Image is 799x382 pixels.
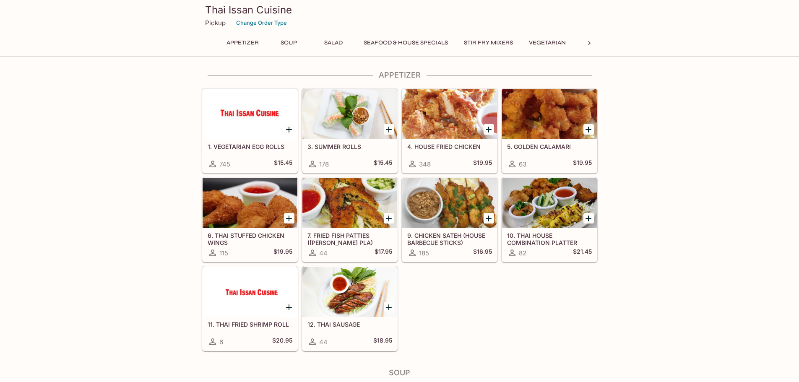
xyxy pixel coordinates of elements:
[284,302,294,312] button: Add 11. THAI FRIED SHRIMP ROLL
[375,248,392,258] h5: $17.95
[203,267,297,317] div: 11. THAI FRIED SHRIMP ROLL
[459,37,518,49] button: Stir Fry Mixers
[222,37,263,49] button: Appetizer
[274,159,292,169] h5: $15.45
[302,267,397,317] div: 12. THAI SAUSAGE
[384,213,394,223] button: Add 7. FRIED FISH PATTIES (TOD MUN PLA)
[202,177,298,262] a: 6. THAI STUFFED CHICKEN WINGS115$19.95
[384,124,394,135] button: Add 3. SUMMER ROLLS
[402,89,497,139] div: 4. HOUSE FRIED CHICKEN
[573,159,592,169] h5: $19.95
[302,177,398,262] a: 7. FRIED FISH PATTIES ([PERSON_NAME] PLA)44$17.95
[208,321,292,328] h5: 11. THAI FRIED SHRIMP ROLL
[419,249,429,257] span: 185
[577,37,615,49] button: Noodles
[319,160,329,168] span: 178
[402,177,497,262] a: 9. CHICKEN SATEH (HOUSE BARBECUE STICKS)185$16.95
[284,124,294,135] button: Add 1. VEGETARIAN EGG ROLLS
[302,88,398,173] a: 3. SUMMER ROLLS178$15.45
[202,88,298,173] a: 1. VEGETARIAN EGG ROLLS745$15.45
[484,124,494,135] button: Add 4. HOUSE FRIED CHICKEN
[402,178,497,228] div: 9. CHICKEN SATEH (HOUSE BARBECUE STICKS)
[302,266,398,351] a: 12. THAI SAUSAGE44$18.95
[502,177,597,262] a: 10. THAI HOUSE COMBINATION PLATTER82$21.45
[202,266,298,351] a: 11. THAI FRIED SHRIMP ROLL6$20.95
[208,232,292,246] h5: 6. THAI STUFFED CHICKEN WINGS
[359,37,453,49] button: Seafood & House Specials
[319,338,328,346] span: 44
[219,338,223,346] span: 6
[202,368,598,377] h4: Soup
[205,19,226,27] p: Pickup
[232,16,291,29] button: Change Order Type
[407,143,492,150] h5: 4. HOUSE FRIED CHICKEN
[402,88,497,173] a: 4. HOUSE FRIED CHICKEN348$19.95
[484,213,494,223] button: Add 9. CHICKEN SATEH (HOUSE BARBECUE STICKS)
[583,124,594,135] button: Add 5. GOLDEN CALAMARI
[302,178,397,228] div: 7. FRIED FISH PATTIES (TOD MUN PLA)
[473,159,492,169] h5: $19.95
[202,70,598,80] h4: Appetizer
[519,249,526,257] span: 82
[205,3,594,16] h3: Thai Issan Cuisine
[419,160,431,168] span: 348
[473,248,492,258] h5: $16.95
[219,249,228,257] span: 115
[272,337,292,347] h5: $20.95
[319,249,328,257] span: 44
[507,143,592,150] h5: 5. GOLDEN CALAMARI
[507,232,592,246] h5: 10. THAI HOUSE COMBINATION PLATTER
[519,160,526,168] span: 63
[270,37,308,49] button: Soup
[203,89,297,139] div: 1. VEGETARIAN EGG ROLLS
[273,248,292,258] h5: $19.95
[307,143,392,150] h5: 3. SUMMER ROLLS
[307,321,392,328] h5: 12. THAI SAUSAGE
[373,337,392,347] h5: $18.95
[407,232,492,246] h5: 9. CHICKEN SATEH (HOUSE BARBECUE STICKS)
[219,160,230,168] span: 745
[307,232,392,246] h5: 7. FRIED FISH PATTIES ([PERSON_NAME] PLA)
[583,213,594,223] button: Add 10. THAI HOUSE COMBINATION PLATTER
[384,302,394,312] button: Add 12. THAI SAUSAGE
[302,89,397,139] div: 3. SUMMER ROLLS
[502,88,597,173] a: 5. GOLDEN CALAMARI63$19.95
[502,89,597,139] div: 5. GOLDEN CALAMARI
[284,213,294,223] button: Add 6. THAI STUFFED CHICKEN WINGS
[315,37,352,49] button: Salad
[374,159,392,169] h5: $15.45
[203,178,297,228] div: 6. THAI STUFFED CHICKEN WINGS
[524,37,570,49] button: Vegetarian
[573,248,592,258] h5: $21.45
[208,143,292,150] h5: 1. VEGETARIAN EGG ROLLS
[502,178,597,228] div: 10. THAI HOUSE COMBINATION PLATTER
